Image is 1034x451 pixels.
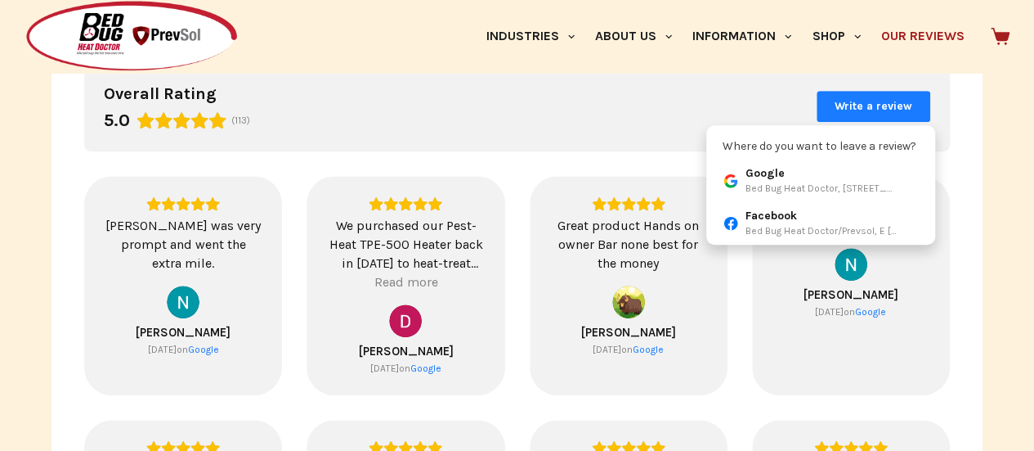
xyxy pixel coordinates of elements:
[410,362,441,375] div: Google
[105,196,262,211] div: Rating: 5.0 out of 5
[148,343,177,356] div: [DATE]
[815,305,855,318] div: on
[835,99,912,114] span: Write a review
[593,343,621,356] div: [DATE]
[389,304,422,337] a: View on Google
[231,115,250,126] span: (113)
[633,343,664,356] div: Google
[745,181,897,196] div: Bed Bug Heat Doctor, [STREET_ADDRESS]
[706,125,935,160] div: Where do you want to leave a review?
[633,343,664,356] a: View on Google
[358,344,453,359] a: Review by David Welch
[167,286,199,318] a: View on Google
[803,287,898,302] span: [PERSON_NAME]
[835,248,867,281] a: View on Google
[370,362,399,375] div: [DATE]
[148,343,188,356] div: on
[612,286,645,318] a: View on Google
[803,287,898,302] a: Review by Nancy Patel
[167,286,199,318] img: Nathan Diers
[612,286,645,318] img: Gene Pillai
[706,202,935,245] a: FacebookBed Bug Heat Doctor/Prevsol, E [GEOGRAPHIC_DATA]
[136,325,231,340] span: [PERSON_NAME]
[104,81,217,107] div: Overall Rating
[706,160,935,202] a: GoogleBed Bug Heat Doctor, [STREET_ADDRESS]
[358,344,453,359] span: [PERSON_NAME]
[855,305,886,318] a: View on Google
[550,216,707,273] div: Great product Hands on owner Bar none best for the money
[136,325,231,340] a: Review by Nathan Diers
[745,166,897,181] div: Google
[327,216,484,273] div: We purchased our Pest-Heat TPE-500 Heater back in [DATE] to heat-treat second-hand furniture and ...
[745,209,897,223] div: Facebook
[745,223,897,238] div: Bed Bug Heat Doctor/Prevsol, E [GEOGRAPHIC_DATA]
[13,7,62,56] button: Open LiveChat chat widget
[593,343,633,356] div: on
[389,304,422,337] img: David Welch
[327,196,484,211] div: Rating: 5.0 out of 5
[835,248,867,281] img: Nancy Patel
[104,109,226,132] div: Rating: 5.0 out of 5
[581,325,676,340] span: [PERSON_NAME]
[370,362,410,375] div: on
[105,216,262,273] div: [PERSON_NAME] was very prompt and went the extra mile.
[815,305,844,318] div: [DATE]
[374,273,437,291] div: Read more
[188,343,219,356] div: Google
[104,109,130,132] div: 5.0
[550,196,707,211] div: Rating: 5.0 out of 5
[855,305,886,318] div: Google
[817,91,930,122] button: Write a review
[581,325,676,340] a: Review by Gene Pillai
[188,343,219,356] a: View on Google
[410,362,441,375] a: View on Google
